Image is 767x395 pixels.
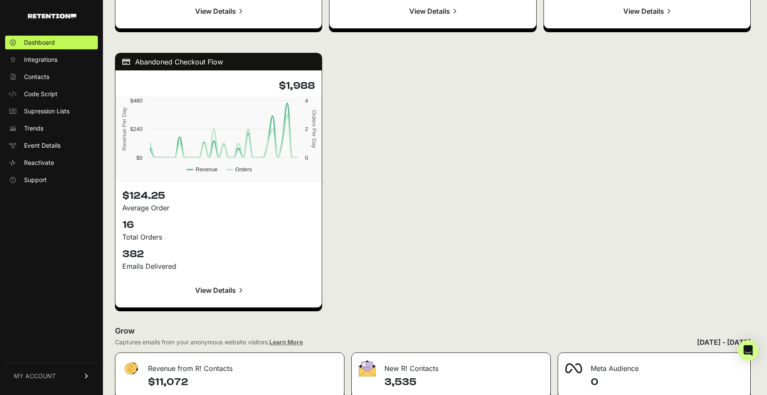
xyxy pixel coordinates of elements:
[130,126,142,132] text: $240
[565,363,582,374] img: fa-meta-2f981b61bb99beabf952f7030308934f19ce035c18b003e963880cc3fabeebb7.png
[305,155,308,161] text: 0
[591,375,743,389] h4: 0
[122,360,139,377] img: fa-dollar-13500eef13a19c4ab2b9ed9ad552e47b0d9fc28b02b83b90ba0e00f96d6372e9.png
[305,97,308,104] text: 4
[305,126,308,132] text: 2
[5,122,98,135] a: Trends
[5,104,98,118] a: Supression Lists
[558,353,750,379] div: Meta Audience
[24,176,47,184] span: Support
[115,325,751,337] h2: Grow
[122,218,315,232] p: 16
[24,55,57,64] span: Integrations
[24,90,57,98] span: Code Script
[235,166,252,173] text: Orders
[115,338,303,346] div: Captures emails from your anonymous website visitors.
[122,247,315,261] p: 382
[359,360,376,377] img: fa-envelope-19ae18322b30453b285274b1b8af3d052b27d846a4fbe8435d1a52b978f639a2.png
[121,107,127,151] text: Revenue Per Day
[5,139,98,152] a: Event Details
[14,372,56,380] span: MY ACCOUNT
[269,338,303,346] a: Learn More
[5,70,98,84] a: Contacts
[738,340,758,361] div: Open Intercom Messenger
[5,173,98,187] a: Support
[5,87,98,101] a: Code Script
[5,36,98,49] a: Dashboard
[136,155,142,161] text: $0
[24,124,43,133] span: Trends
[24,107,69,115] span: Supression Lists
[311,110,317,148] text: Orders Per Day
[5,363,98,389] a: MY ACCOUNT
[384,375,543,389] h4: 3,535
[551,1,743,21] a: View Details
[115,353,344,379] div: Revenue from R! Contacts
[24,141,60,150] span: Event Details
[122,1,315,21] a: View Details
[122,261,315,271] div: Emails Delivered
[28,14,76,18] img: Retention.com
[336,1,529,21] a: View Details
[697,337,751,347] div: [DATE] - [DATE]
[122,203,315,213] div: Average Order
[24,158,54,167] span: Reactivate
[24,73,49,81] span: Contacts
[130,97,142,104] text: $480
[122,280,315,301] a: View Details
[24,38,55,47] span: Dashboard
[148,375,337,389] h4: $11,072
[352,353,550,379] div: New R! Contacts
[122,189,315,203] p: $124.25
[115,53,322,70] div: Abandoned Checkout Flow
[122,232,315,242] div: Total Orders
[5,156,98,170] a: Reactivate
[5,53,98,67] a: Integrations
[122,79,315,93] h4: $1,988
[196,166,217,173] text: Revenue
